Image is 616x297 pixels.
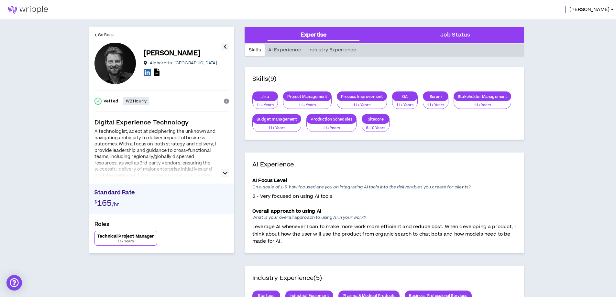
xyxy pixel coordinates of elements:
[362,120,390,132] button: 6-10 Years
[126,99,147,104] p: W2 Hourly
[118,239,134,244] p: 11+ Years
[252,193,516,200] p: 5 - Very focused on using AI tools
[337,97,387,109] button: 11+ Years
[307,117,356,122] p: Production Schedules
[252,185,516,193] p: On a scale of 1-5, how focused are you on integrating AI tools into the deliverables you create f...
[97,234,154,239] p: Technical Project Manager
[94,27,114,43] a: Go Back
[104,99,118,104] p: Vetted
[265,44,305,56] div: AI Experience
[98,32,114,38] span: Go Back
[252,120,301,132] button: 11+ Years
[253,94,278,99] p: Jira
[337,94,387,99] p: Process Improvement
[252,75,277,84] h4: Skills (9)
[392,94,417,99] p: QA
[423,94,448,99] p: Scrum
[252,215,516,223] p: What is your overall approach to using AI in your work?
[144,49,201,58] p: [PERSON_NAME]
[150,60,217,66] p: Alpharetta , [GEOGRAPHIC_DATA]
[366,125,385,131] p: 6-10 Years
[341,102,383,108] p: 11+ Years
[396,102,413,108] p: 11+ Years
[458,102,507,108] p: 11+ Years
[392,97,418,109] button: 11+ Years
[454,97,511,109] button: 11+ Years
[252,97,278,109] button: 11+ Years
[257,125,297,131] p: 11+ Years
[252,160,516,169] h4: AI Experience
[94,189,229,198] p: Standard Rate
[305,44,360,56] div: Industry Experience
[287,102,327,108] p: 11+ Years
[6,275,22,291] div: Open Intercom Messenger
[224,99,229,104] span: info-circle
[306,120,357,132] button: 11+ Years
[252,208,516,215] p: Overall approach to using AI
[252,223,516,245] p: Leverage AI whenever I can to make more work more efficient and reduce cost. When developing a pr...
[257,102,274,108] p: 11+ Years
[94,43,136,84] div: Michael C.
[454,94,511,99] p: Stakeholder Management
[94,118,229,127] p: Digital Experience Technology
[97,198,112,209] span: 165
[94,220,229,231] p: Roles
[283,97,332,109] button: 11+ Years
[362,117,389,122] p: Sitecore
[301,31,326,39] div: Expertise
[423,97,448,109] button: 11+ Years
[94,98,102,105] span: check-circle
[253,117,301,122] p: Budget management
[569,6,610,13] span: [PERSON_NAME]
[252,274,322,283] h4: Industry Experience (5)
[311,125,352,131] p: 11+ Years
[427,102,444,108] p: 11+ Years
[245,44,265,56] div: Skills
[252,177,516,184] p: AI Focus Level
[94,199,97,205] span: $
[94,129,217,249] div: A technologist, adept at deciphering the unknown and navigating ambiguity to deliver impactful bu...
[440,31,470,39] div: Job Status
[112,201,119,208] span: /hr
[283,94,331,99] p: Project Management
